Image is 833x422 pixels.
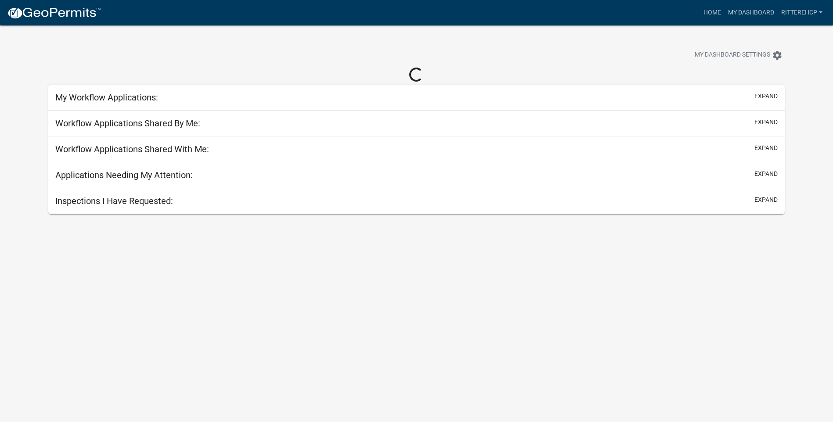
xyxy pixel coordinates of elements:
button: expand [754,118,778,127]
button: expand [754,195,778,204]
a: My Dashboard [725,4,778,21]
a: RitterEHCP [778,4,826,21]
span: My Dashboard Settings [695,50,770,61]
button: expand [754,169,778,179]
button: expand [754,143,778,153]
button: My Dashboard Settingssettings [688,46,790,64]
h5: Workflow Applications Shared By Me: [55,118,200,129]
i: settings [772,50,783,61]
button: expand [754,92,778,101]
a: Home [700,4,725,21]
h5: Inspections I Have Requested: [55,196,173,206]
h5: Workflow Applications Shared With Me: [55,144,209,154]
h5: Applications Needing My Attention: [55,170,193,180]
h5: My Workflow Applications: [55,92,158,103]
